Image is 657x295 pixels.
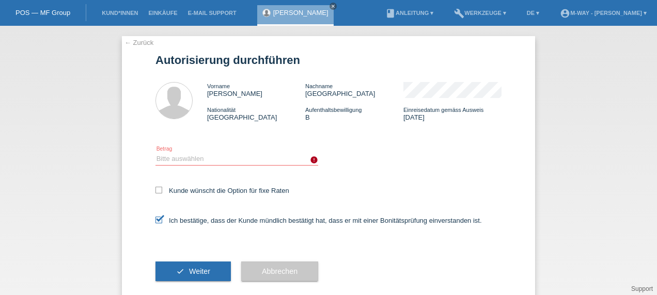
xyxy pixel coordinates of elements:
a: ← Zurück [124,39,153,46]
a: POS — MF Group [15,9,70,17]
i: error [310,156,318,164]
a: E-Mail Support [183,10,242,16]
div: [DATE] [403,106,502,121]
span: Vorname [207,83,230,89]
label: Ich bestätige, dass der Kunde mündlich bestätigt hat, dass er mit einer Bonitätsprüfung einversta... [155,217,482,224]
a: [PERSON_NAME] [273,9,328,17]
i: book [385,8,396,19]
a: DE ▾ [522,10,544,16]
a: close [330,3,337,10]
span: Nationalität [207,107,236,113]
div: [PERSON_NAME] [207,82,305,97]
a: Support [631,285,653,292]
span: Aufenthaltsbewilligung [305,107,362,113]
span: Einreisedatum gemäss Ausweis [403,107,483,113]
button: Abbrechen [241,261,318,281]
div: [GEOGRAPHIC_DATA] [207,106,305,121]
a: Kund*innen [97,10,143,16]
span: Nachname [305,83,333,89]
div: B [305,106,403,121]
i: close [331,4,336,9]
a: buildWerkzeuge ▾ [449,10,511,16]
button: check Weiter [155,261,231,281]
label: Kunde wünscht die Option für fixe Raten [155,187,289,194]
div: [GEOGRAPHIC_DATA] [305,82,403,97]
h1: Autorisierung durchführen [155,54,502,67]
i: build [454,8,464,19]
i: account_circle [560,8,570,19]
span: Weiter [189,267,210,275]
a: account_circlem-way - [PERSON_NAME] ▾ [555,10,652,16]
a: bookAnleitung ▾ [380,10,439,16]
span: Abbrechen [262,267,298,275]
a: Einkäufe [143,10,182,16]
